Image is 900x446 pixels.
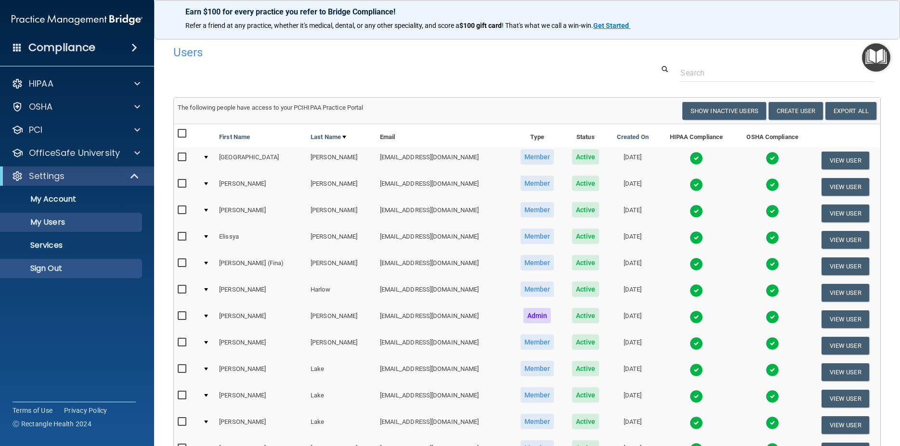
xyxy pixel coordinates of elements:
[563,124,608,147] th: Status
[825,102,876,120] a: Export All
[219,131,250,143] a: First Name
[572,149,600,165] span: Active
[608,147,658,174] td: [DATE]
[608,385,658,412] td: [DATE]
[682,102,766,120] button: Show Inactive Users
[766,337,779,350] img: tick.e7d51cea.svg
[608,280,658,306] td: [DATE]
[307,359,376,385] td: Lake
[376,174,511,200] td: [EMAIL_ADDRESS][DOMAIN_NAME]
[6,194,138,204] p: My Account
[690,257,703,271] img: tick.e7d51cea.svg
[64,406,107,415] a: Privacy Policy
[822,231,869,249] button: View User
[680,64,874,82] input: Search
[690,363,703,377] img: tick.e7d51cea.svg
[215,227,307,253] td: Elissya
[307,174,376,200] td: [PERSON_NAME]
[766,204,779,218] img: tick.e7d51cea.svg
[29,101,53,113] p: OSHA
[766,257,779,271] img: tick.e7d51cea.svg
[307,227,376,253] td: [PERSON_NAME]
[521,229,554,244] span: Member
[307,147,376,174] td: [PERSON_NAME]
[215,147,307,174] td: [GEOGRAPHIC_DATA]
[690,204,703,218] img: tick.e7d51cea.svg
[690,231,703,244] img: tick.e7d51cea.svg
[29,170,65,182] p: Settings
[376,200,511,227] td: [EMAIL_ADDRESS][DOMAIN_NAME]
[215,200,307,227] td: [PERSON_NAME]
[521,255,554,270] span: Member
[690,284,703,297] img: tick.e7d51cea.svg
[593,22,630,29] a: Get Started
[766,231,779,244] img: tick.e7d51cea.svg
[572,176,600,191] span: Active
[185,7,869,16] p: Earn $100 for every practice you refer to Bridge Compliance!
[29,147,120,159] p: OfficeSafe University
[690,416,703,430] img: tick.e7d51cea.svg
[608,200,658,227] td: [DATE]
[690,310,703,324] img: tick.e7d51cea.svg
[608,253,658,280] td: [DATE]
[521,202,554,217] span: Member
[572,334,600,350] span: Active
[766,363,779,377] img: tick.e7d51cea.svg
[307,412,376,438] td: Lake
[6,264,138,273] p: Sign Out
[376,280,511,306] td: [EMAIL_ADDRESS][DOMAIN_NAME]
[608,359,658,385] td: [DATE]
[376,306,511,332] td: [EMAIL_ADDRESS][DOMAIN_NAME]
[215,306,307,332] td: [PERSON_NAME]
[766,284,779,297] img: tick.e7d51cea.svg
[572,308,600,323] span: Active
[29,124,42,136] p: PCI
[178,104,364,111] span: The following people have access to your PCIHIPAA Practice Portal
[690,337,703,350] img: tick.e7d51cea.svg
[822,178,869,196] button: View User
[608,306,658,332] td: [DATE]
[822,152,869,169] button: View User
[766,178,779,191] img: tick.e7d51cea.svg
[376,359,511,385] td: [EMAIL_ADDRESS][DOMAIN_NAME]
[521,334,554,350] span: Member
[502,22,593,29] span: ! That's what we call a win-win.
[608,174,658,200] td: [DATE]
[307,200,376,227] td: [PERSON_NAME]
[215,280,307,306] td: [PERSON_NAME]
[521,361,554,376] span: Member
[822,390,869,408] button: View User
[521,387,554,403] span: Member
[608,227,658,253] td: [DATE]
[215,332,307,359] td: [PERSON_NAME]
[690,152,703,165] img: tick.e7d51cea.svg
[307,253,376,280] td: [PERSON_NAME]
[735,124,810,147] th: OSHA Compliance
[307,385,376,412] td: Lake
[658,124,735,147] th: HIPAA Compliance
[215,359,307,385] td: [PERSON_NAME]
[572,414,600,429] span: Active
[521,176,554,191] span: Member
[376,385,511,412] td: [EMAIL_ADDRESS][DOMAIN_NAME]
[608,332,658,359] td: [DATE]
[376,227,511,253] td: [EMAIL_ADDRESS][DOMAIN_NAME]
[307,280,376,306] td: Harlow
[13,419,91,429] span: Ⓒ Rectangle Health 2024
[215,412,307,438] td: [PERSON_NAME]
[593,22,629,29] strong: Get Started
[822,363,869,381] button: View User
[307,332,376,359] td: [PERSON_NAME]
[376,124,511,147] th: Email
[862,43,890,72] button: Open Resource Center
[29,78,53,89] p: HIPAA
[376,412,511,438] td: [EMAIL_ADDRESS][DOMAIN_NAME]
[215,385,307,412] td: [PERSON_NAME]
[822,416,869,434] button: View User
[12,78,140,89] a: HIPAA
[511,124,563,147] th: Type
[572,229,600,244] span: Active
[521,281,554,297] span: Member
[617,131,649,143] a: Created On
[766,416,779,430] img: tick.e7d51cea.svg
